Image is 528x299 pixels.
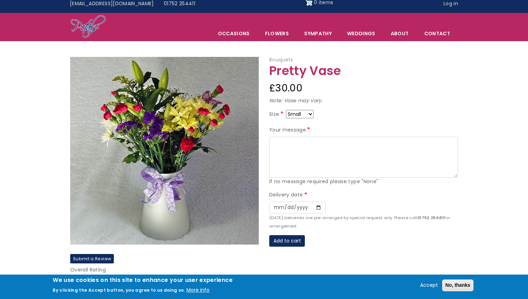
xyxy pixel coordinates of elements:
h2: We use cookies on this site to enhance your user experience [53,276,233,284]
button: Accept [417,281,441,290]
em: Note: Vase may vary. [269,97,323,104]
strong: 01752 254411 [417,215,445,220]
div: If no message required please type "None" [269,178,458,186]
span: Occasions [211,26,257,41]
small: [DATE] deliveries are pre-arranged by special request only. Please call for arrangement. [269,215,450,229]
img: Home [70,15,106,39]
label: Size [269,110,285,119]
label: Your message [269,126,311,134]
div: £30.00 [269,80,458,97]
a: Sympathy [297,26,339,41]
label: Delivery date [269,191,308,199]
button: More info [186,286,210,294]
a: Contact [417,26,457,41]
label: Submit a Review [70,254,114,263]
button: Add to cart [269,235,305,247]
a: About [383,26,416,41]
span: Bouquets [269,56,293,63]
a: Flowers [258,26,296,41]
img: Pretty Vase [70,57,259,245]
p: By clicking the Accept button, you agree to us doing so. [53,287,185,293]
button: No, thanks [442,279,474,291]
span: Weddings [340,26,383,41]
h1: Pretty Vase [269,64,458,78]
p: Overall Rating [70,266,458,274]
